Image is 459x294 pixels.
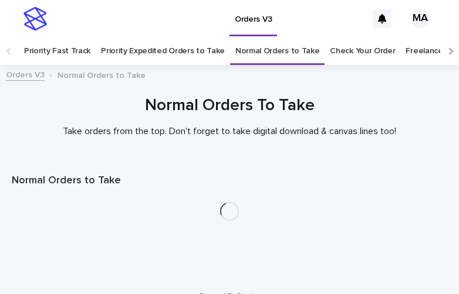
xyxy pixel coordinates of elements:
a: Priority Fast Track [24,37,90,65]
p: Normal Orders to Take [58,68,146,81]
img: stacker-logo-s-only.png [23,7,47,30]
a: Orders V3 [6,67,45,81]
h1: Normal Orders to Take [12,174,447,188]
div: MA [411,9,430,28]
h1: Normal Orders To Take [12,95,447,117]
a: Check Your Order [330,37,395,65]
p: Take orders from the top. Don't forget to take digital download & canvas lines too! [12,126,447,137]
a: Priority Expedited Orders to Take [101,37,225,65]
a: Normal Orders to Take [235,37,320,65]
